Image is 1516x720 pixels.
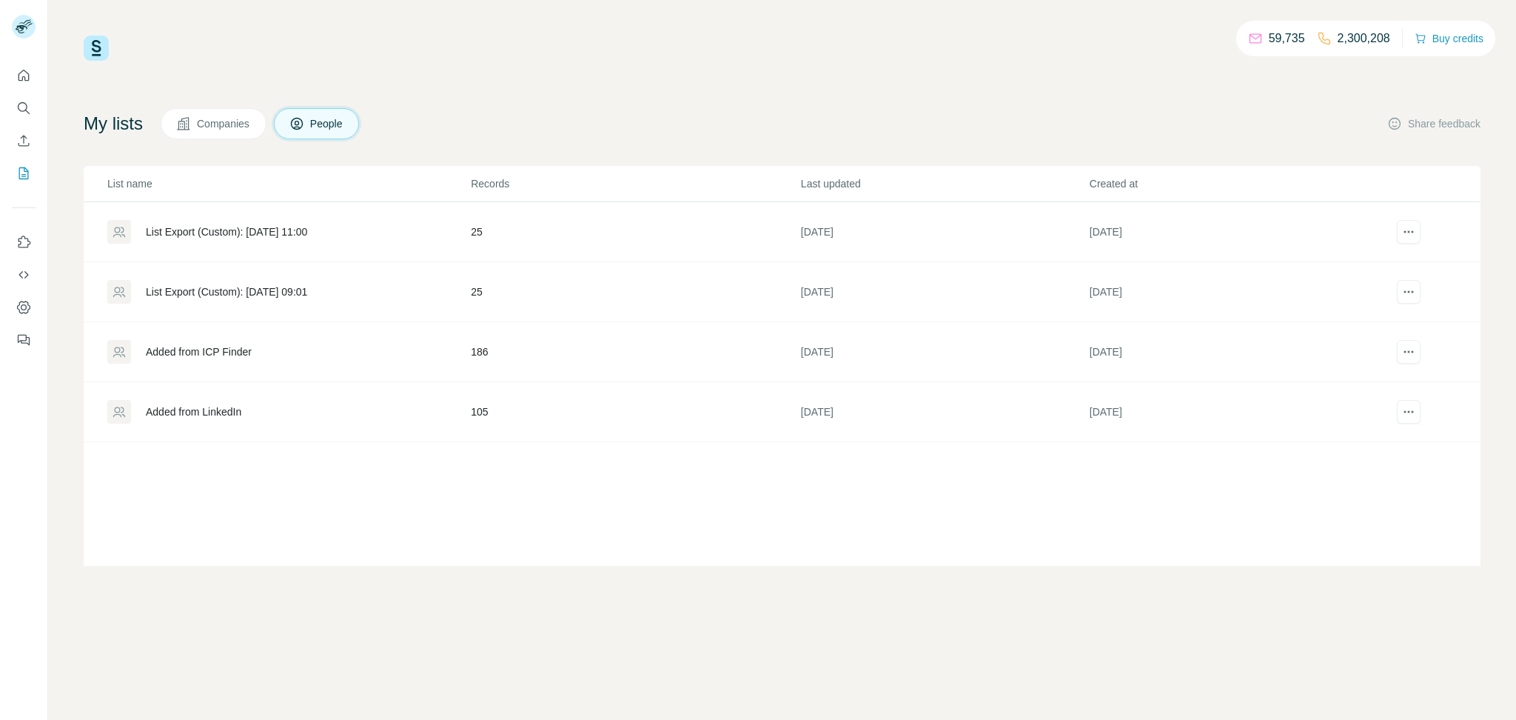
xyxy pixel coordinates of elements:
[12,160,36,187] button: My lists
[1397,280,1421,304] button: actions
[107,176,469,191] p: List name
[197,116,251,131] span: Companies
[800,382,1089,442] td: [DATE]
[146,404,241,419] div: Added from LinkedIn
[1415,28,1483,49] button: Buy credits
[470,262,800,322] td: 25
[1269,30,1305,47] p: 59,735
[470,202,800,262] td: 25
[470,322,800,382] td: 186
[1397,340,1421,364] button: actions
[1397,400,1421,424] button: actions
[12,261,36,288] button: Use Surfe API
[12,62,36,89] button: Quick start
[12,327,36,353] button: Feedback
[146,344,252,359] div: Added from ICP Finder
[12,294,36,321] button: Dashboard
[800,262,1089,322] td: [DATE]
[1089,202,1378,262] td: [DATE]
[12,95,36,121] button: Search
[1338,30,1390,47] p: 2,300,208
[1089,262,1378,322] td: [DATE]
[471,176,799,191] p: Records
[12,127,36,154] button: Enrich CSV
[1089,382,1378,442] td: [DATE]
[12,229,36,256] button: Use Surfe on LinkedIn
[1387,116,1480,131] button: Share feedback
[84,36,109,61] img: Surfe Logo
[470,382,800,442] td: 105
[800,322,1089,382] td: [DATE]
[1397,220,1421,244] button: actions
[146,224,307,239] div: List Export (Custom): [DATE] 11:00
[801,176,1088,191] p: Last updated
[310,116,344,131] span: People
[1090,176,1377,191] p: Created at
[84,112,143,136] h4: My lists
[800,202,1089,262] td: [DATE]
[1089,322,1378,382] td: [DATE]
[146,284,307,299] div: List Export (Custom): [DATE] 09:01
